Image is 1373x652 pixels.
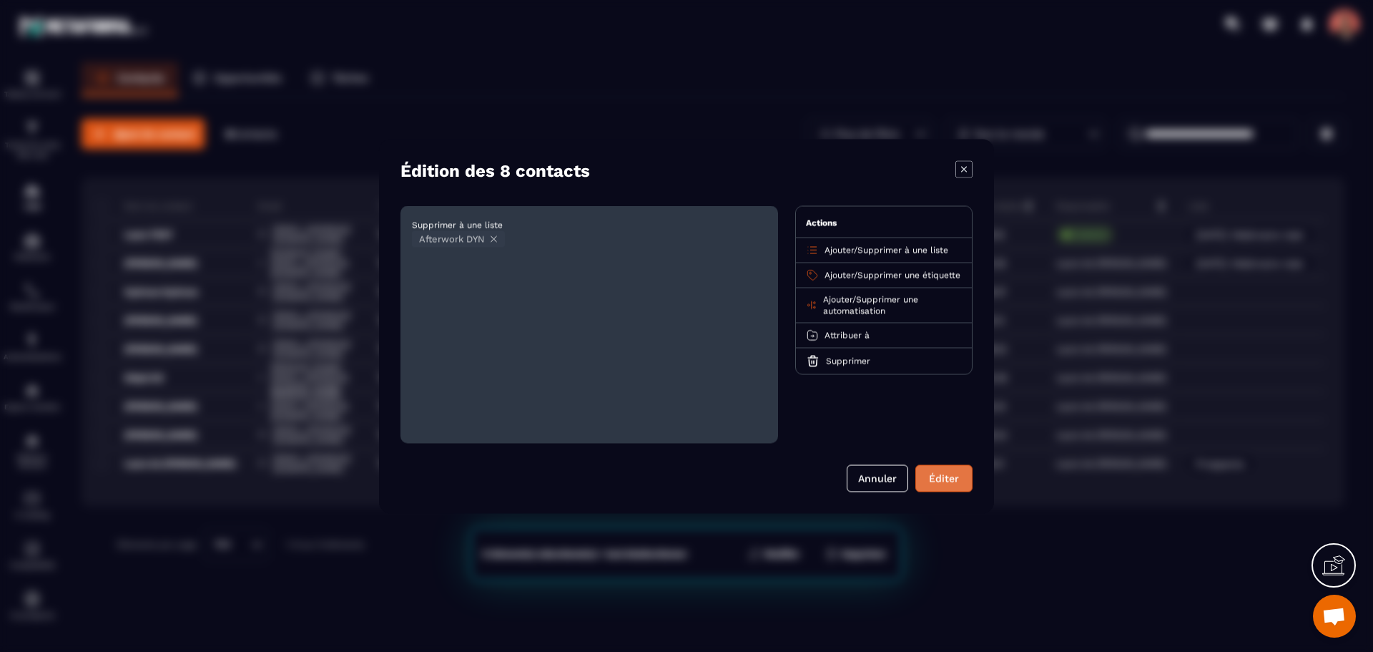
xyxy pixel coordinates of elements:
[825,269,960,281] p: /
[825,330,870,340] span: Attribuer à
[825,245,854,255] span: Ajouter
[419,233,485,244] span: Afterwork DYN
[857,245,948,255] span: Supprimer à une liste
[412,220,503,230] span: Supprimer à une liste
[823,294,852,304] span: Ajouter
[823,294,918,316] span: Supprimer une automatisation
[915,464,973,492] button: Éditer
[825,270,854,280] span: Ajouter
[806,218,837,228] span: Actions
[825,244,948,256] p: /
[400,160,590,180] h4: Édition des 8 contacts
[823,293,962,316] p: /
[1313,595,1356,638] div: Ouvrir le chat
[826,356,870,366] span: Supprimer
[857,270,960,280] span: Supprimer une étiquette
[847,464,908,492] button: Annuler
